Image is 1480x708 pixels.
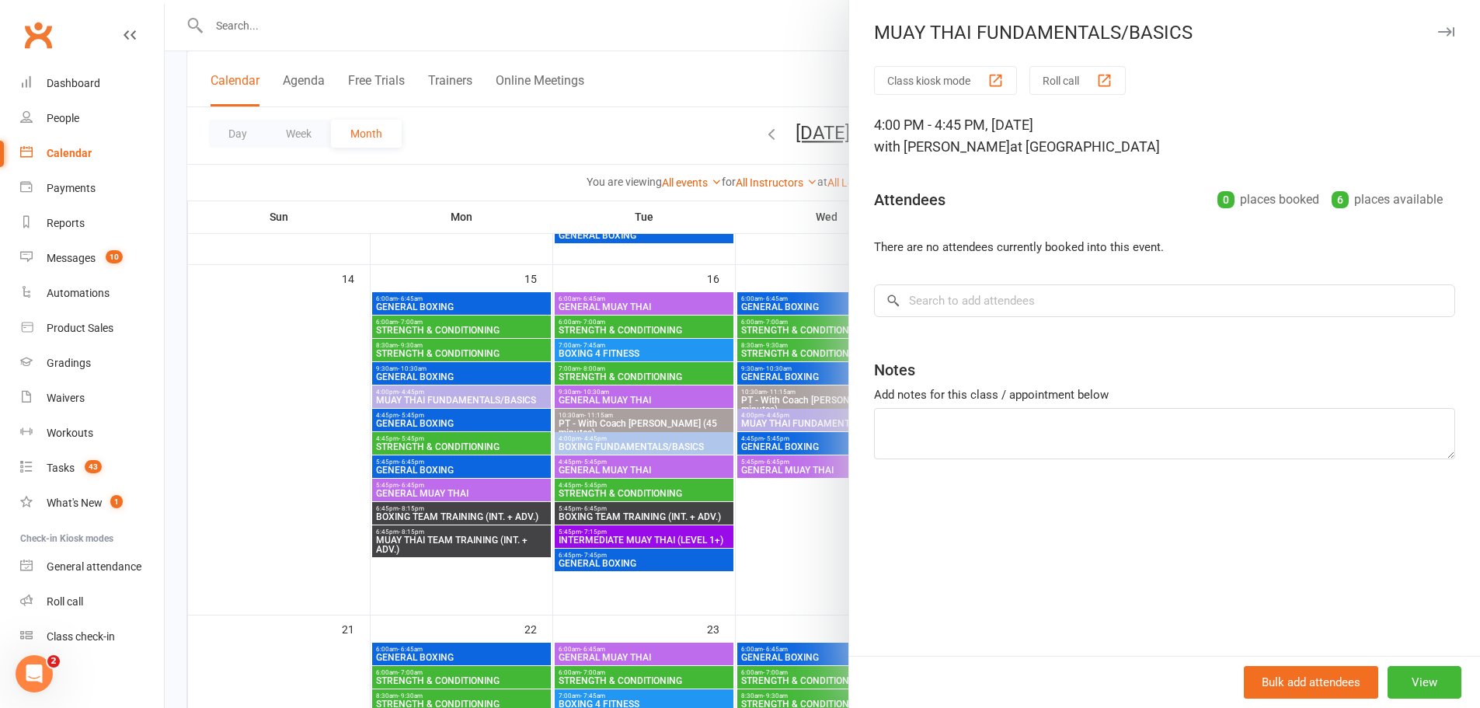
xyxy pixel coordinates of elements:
[874,189,945,211] div: Attendees
[47,655,60,668] span: 2
[20,619,164,654] a: Class kiosk mode
[20,276,164,311] a: Automations
[1029,66,1126,95] button: Roll call
[20,584,164,619] a: Roll call
[47,217,85,229] div: Reports
[1332,191,1349,208] div: 6
[20,416,164,451] a: Workouts
[1010,138,1160,155] span: at [GEOGRAPHIC_DATA]
[20,486,164,521] a: What's New1
[874,385,1455,404] div: Add notes for this class / appointment below
[874,238,1455,256] li: There are no attendees currently booked into this event.
[20,451,164,486] a: Tasks 43
[20,136,164,171] a: Calendar
[20,346,164,381] a: Gradings
[874,359,915,381] div: Notes
[47,560,141,573] div: General attendance
[47,427,93,439] div: Workouts
[20,101,164,136] a: People
[1217,189,1319,211] div: places booked
[47,77,100,89] div: Dashboard
[47,630,115,643] div: Class check-in
[47,595,83,608] div: Roll call
[47,497,103,509] div: What's New
[106,250,123,263] span: 10
[20,206,164,241] a: Reports
[19,16,57,54] a: Clubworx
[47,462,75,474] div: Tasks
[1217,191,1234,208] div: 0
[47,182,96,194] div: Payments
[47,147,92,159] div: Calendar
[1244,666,1378,699] button: Bulk add attendees
[47,357,91,369] div: Gradings
[874,114,1455,158] div: 4:00 PM - 4:45 PM, [DATE]
[20,66,164,101] a: Dashboard
[20,311,164,346] a: Product Sales
[849,22,1480,44] div: MUAY THAI FUNDAMENTALS/BASICS
[20,381,164,416] a: Waivers
[85,460,102,473] span: 43
[874,284,1455,317] input: Search to add attendees
[874,66,1017,95] button: Class kiosk mode
[47,322,113,334] div: Product Sales
[110,495,123,508] span: 1
[47,392,85,404] div: Waivers
[47,112,79,124] div: People
[16,655,53,692] iframe: Intercom live chat
[874,138,1010,155] span: with [PERSON_NAME]
[47,252,96,264] div: Messages
[20,171,164,206] a: Payments
[1388,666,1461,699] button: View
[47,287,110,299] div: Automations
[20,549,164,584] a: General attendance kiosk mode
[1332,189,1443,211] div: places available
[20,241,164,276] a: Messages 10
